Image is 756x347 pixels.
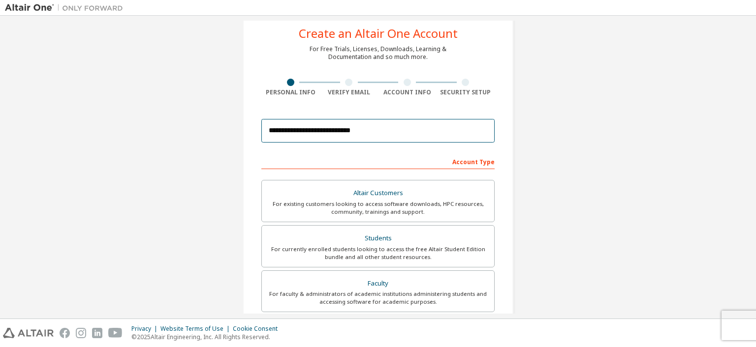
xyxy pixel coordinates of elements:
div: For existing customers looking to access software downloads, HPC resources, community, trainings ... [268,200,488,216]
div: For currently enrolled students looking to access the free Altair Student Edition bundle and all ... [268,245,488,261]
div: Privacy [131,325,160,333]
img: youtube.svg [108,328,123,338]
img: instagram.svg [76,328,86,338]
div: Students [268,231,488,245]
div: Account Info [378,88,437,96]
div: Create an Altair One Account [299,28,458,39]
div: Personal Info [261,88,320,96]
img: facebook.svg [60,328,70,338]
div: Security Setup [437,88,495,96]
p: © 2025 Altair Engineering, Inc. All Rights Reserved. [131,333,283,341]
img: altair_logo.svg [3,328,54,338]
div: Cookie Consent [233,325,283,333]
div: Account Type [261,153,495,169]
div: Website Terms of Use [160,325,233,333]
div: For faculty & administrators of academic institutions administering students and accessing softwa... [268,290,488,306]
div: Verify Email [320,88,378,96]
img: Altair One [5,3,128,13]
div: Altair Customers [268,186,488,200]
img: linkedin.svg [92,328,102,338]
div: For Free Trials, Licenses, Downloads, Learning & Documentation and so much more. [310,45,446,61]
div: Faculty [268,277,488,290]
